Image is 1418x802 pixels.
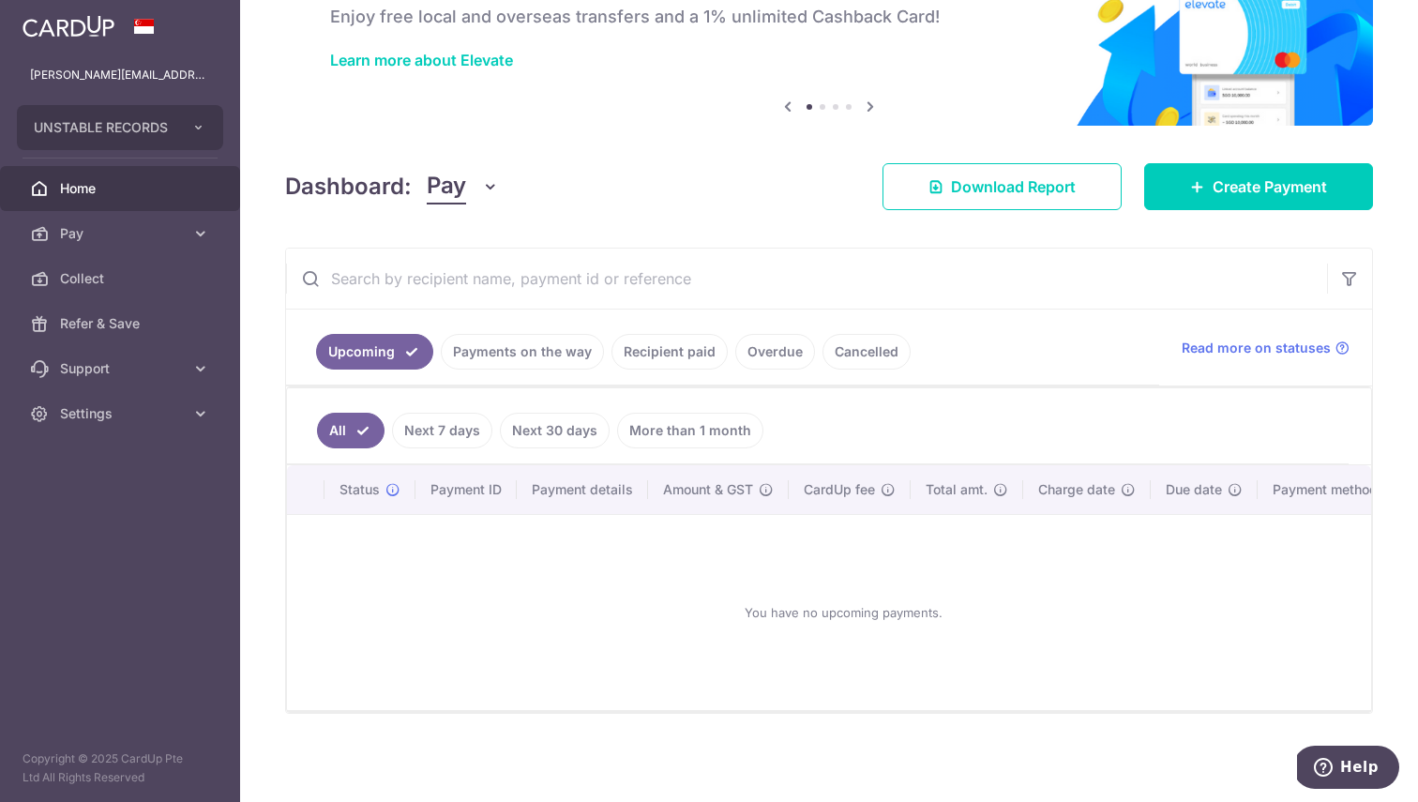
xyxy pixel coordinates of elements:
img: CardUp [23,15,114,38]
a: Read more on statuses [1182,339,1350,357]
span: Settings [60,404,184,423]
th: Payment method [1258,465,1400,514]
a: Upcoming [316,334,433,370]
span: Amount & GST [663,480,753,499]
th: Payment details [517,465,648,514]
span: Pay [427,169,466,204]
button: Pay [427,169,499,204]
a: Next 7 days [392,413,492,448]
span: Home [60,179,184,198]
span: Refer & Save [60,314,184,333]
a: More than 1 month [617,413,763,448]
p: [PERSON_NAME][EMAIL_ADDRESS][PERSON_NAME][DOMAIN_NAME] [30,66,210,84]
span: Total amt. [926,480,988,499]
span: Support [60,359,184,378]
span: Collect [60,269,184,288]
a: Overdue [735,334,815,370]
a: Next 30 days [500,413,610,448]
span: UNSTABLE RECORDS [34,118,173,137]
a: Create Payment [1144,163,1373,210]
span: Pay [60,224,184,243]
h6: Enjoy free local and overseas transfers and a 1% unlimited Cashback Card! [330,6,1328,28]
th: Payment ID [415,465,517,514]
iframe: Opens a widget where you can find more information [1297,746,1399,793]
span: Status [339,480,380,499]
div: You have no upcoming payments. [309,530,1378,695]
a: All [317,413,385,448]
span: Charge date [1038,480,1115,499]
a: Download Report [882,163,1122,210]
span: Due date [1166,480,1222,499]
span: Download Report [951,175,1076,198]
a: Cancelled [822,334,911,370]
span: CardUp fee [804,480,875,499]
a: Learn more about Elevate [330,51,513,69]
a: Recipient paid [611,334,728,370]
a: Payments on the way [441,334,604,370]
input: Search by recipient name, payment id or reference [286,249,1327,309]
span: Create Payment [1213,175,1327,198]
h4: Dashboard: [285,170,412,204]
button: UNSTABLE RECORDS [17,105,223,150]
span: Read more on statuses [1182,339,1331,357]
